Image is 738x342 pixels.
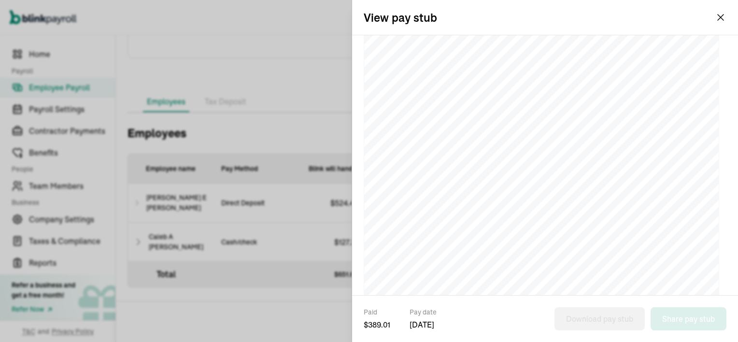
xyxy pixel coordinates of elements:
[364,307,390,317] span: Paid
[364,319,390,330] span: $ 389.01
[410,307,437,317] span: Pay date
[651,307,726,330] button: Share pay stub
[410,319,437,330] span: [DATE]
[554,307,645,330] button: Download pay stub
[364,10,437,25] h2: View pay stub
